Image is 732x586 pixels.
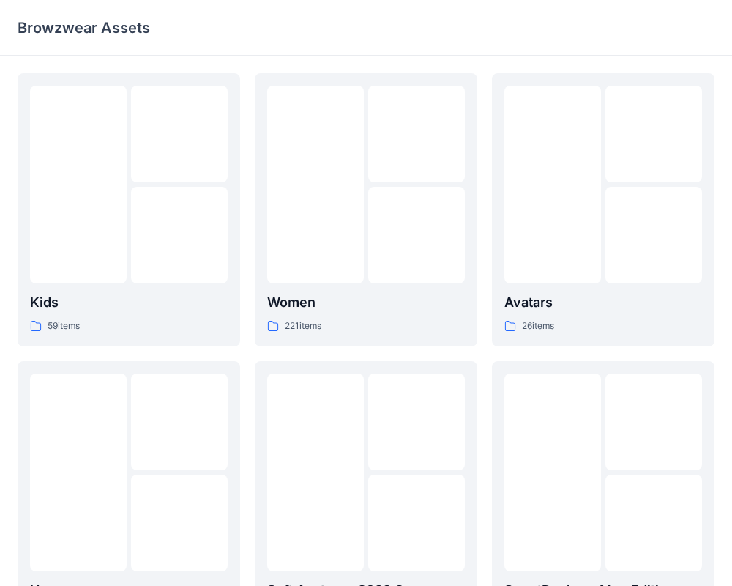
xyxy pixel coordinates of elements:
a: Avatars26items [492,73,714,346]
p: Browzwear Assets [18,18,150,38]
p: Women [267,292,465,313]
p: Kids [30,292,228,313]
p: 59 items [48,319,80,334]
p: Avatars [504,292,702,313]
a: Kids59items [18,73,240,346]
p: 26 items [522,319,554,334]
p: 221 items [285,319,321,334]
a: Women221items [255,73,477,346]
